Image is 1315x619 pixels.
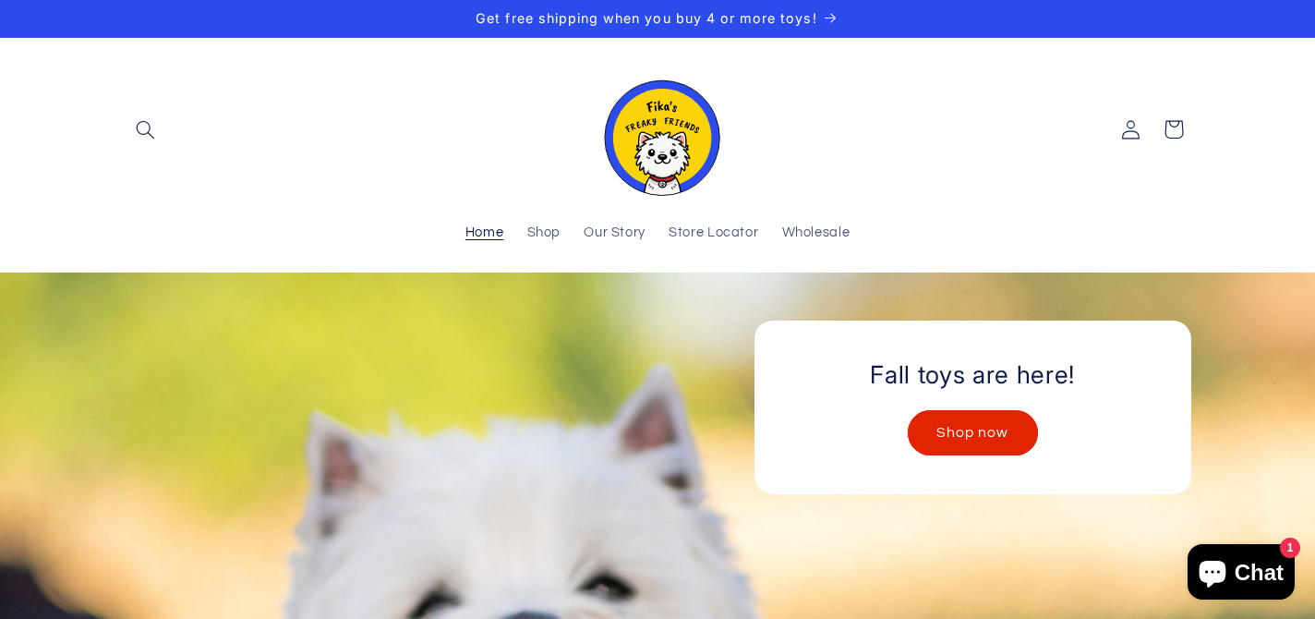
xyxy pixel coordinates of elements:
a: Home [453,213,515,254]
a: Wholesale [770,213,862,254]
span: Store Locator [669,225,758,242]
h2: Fall toys are here! [870,359,1075,391]
a: Our Story [573,213,657,254]
span: Our Story [584,225,645,242]
inbox-online-store-chat: Shopify online store chat [1182,544,1300,604]
a: Shop now [908,410,1038,455]
img: Fika's Freaky Friends [593,64,722,196]
span: Wholesale [782,225,851,242]
a: Fika's Freaky Friends [585,56,730,203]
summary: Search [125,108,167,151]
span: Shop [527,225,561,242]
a: Shop [515,213,573,254]
span: Get free shipping when you buy 4 or more toys! [476,10,816,26]
span: Home [465,225,504,242]
a: Store Locator [657,213,770,254]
